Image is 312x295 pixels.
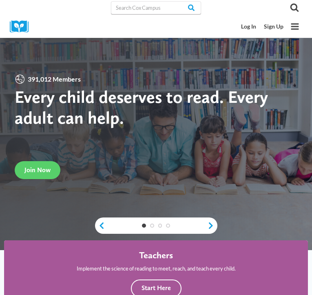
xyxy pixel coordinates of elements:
a: Join Now [15,161,60,179]
input: Search Cox Campus [111,1,201,14]
a: previous [95,222,105,230]
a: Log In [237,20,260,34]
strong: Every child deserves to read. Every adult can help. [15,87,268,128]
span: Join Now [24,166,51,174]
button: Open menu [288,19,302,34]
nav: Secondary Mobile Navigation [237,20,287,34]
img: Cox Campus [10,20,34,33]
a: 3 [158,224,162,228]
div: content slider buttons [95,217,217,234]
a: next [208,222,217,230]
a: 4 [166,224,170,228]
a: 2 [150,224,154,228]
span: 391,012 Members [25,74,84,84]
a: 1 [142,224,146,228]
a: Sign Up [260,20,287,34]
p: Implement the science of reading to meet, reach, and teach every child. [77,264,236,273]
h4: Teachers [139,250,173,261]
